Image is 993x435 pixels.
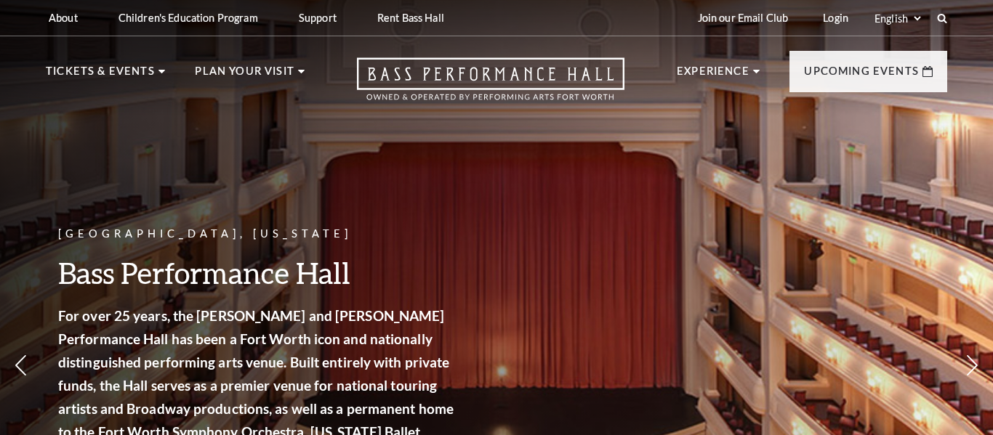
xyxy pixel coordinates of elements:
[118,12,258,24] p: Children's Education Program
[677,62,749,89] p: Experience
[46,62,155,89] p: Tickets & Events
[804,62,919,89] p: Upcoming Events
[299,12,337,24] p: Support
[49,12,78,24] p: About
[58,225,458,243] p: [GEOGRAPHIC_DATA], [US_STATE]
[377,12,444,24] p: Rent Bass Hall
[872,12,923,25] select: Select:
[58,254,458,291] h3: Bass Performance Hall
[195,62,294,89] p: Plan Your Visit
